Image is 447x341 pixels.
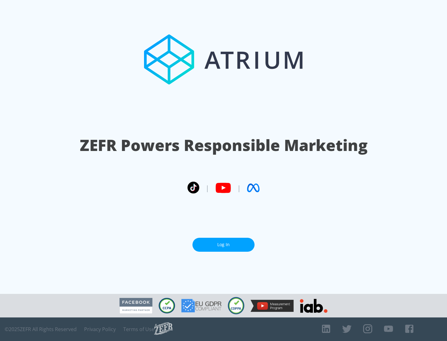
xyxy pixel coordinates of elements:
a: Privacy Policy [84,326,116,332]
a: Terms of Use [123,326,154,332]
img: Facebook Marketing Partner [120,298,152,314]
span: © 2025 ZEFR All Rights Reserved [5,326,77,332]
img: CCPA Compliant [159,298,175,313]
img: IAB [300,299,327,313]
img: COPPA Compliant [228,297,244,314]
a: Log In [192,238,255,252]
h1: ZEFR Powers Responsible Marketing [80,135,368,156]
span: | [237,183,241,193]
img: YouTube Measurement Program [251,300,294,312]
img: GDPR Compliant [181,299,222,312]
span: | [205,183,209,193]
